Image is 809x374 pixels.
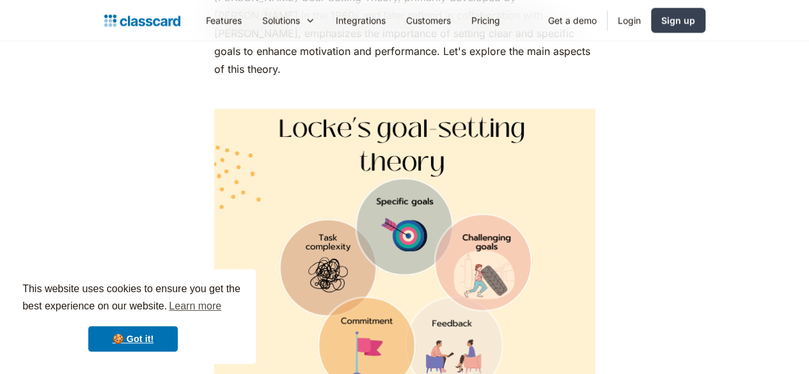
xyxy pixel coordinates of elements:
[22,281,244,316] span: This website uses cookies to ensure you get the best experience on our website.
[10,269,256,364] div: cookieconsent
[104,12,180,29] a: home
[88,326,178,352] a: dismiss cookie message
[396,6,461,35] a: Customers
[262,13,300,27] div: Solutions
[538,6,607,35] a: Get a demo
[461,6,510,35] a: Pricing
[214,84,595,102] p: ‍
[167,297,223,316] a: learn more about cookies
[252,6,326,35] div: Solutions
[651,8,705,33] a: Sign up
[608,6,651,35] a: Login
[326,6,396,35] a: Integrations
[661,13,695,27] div: Sign up
[196,6,252,35] a: Features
